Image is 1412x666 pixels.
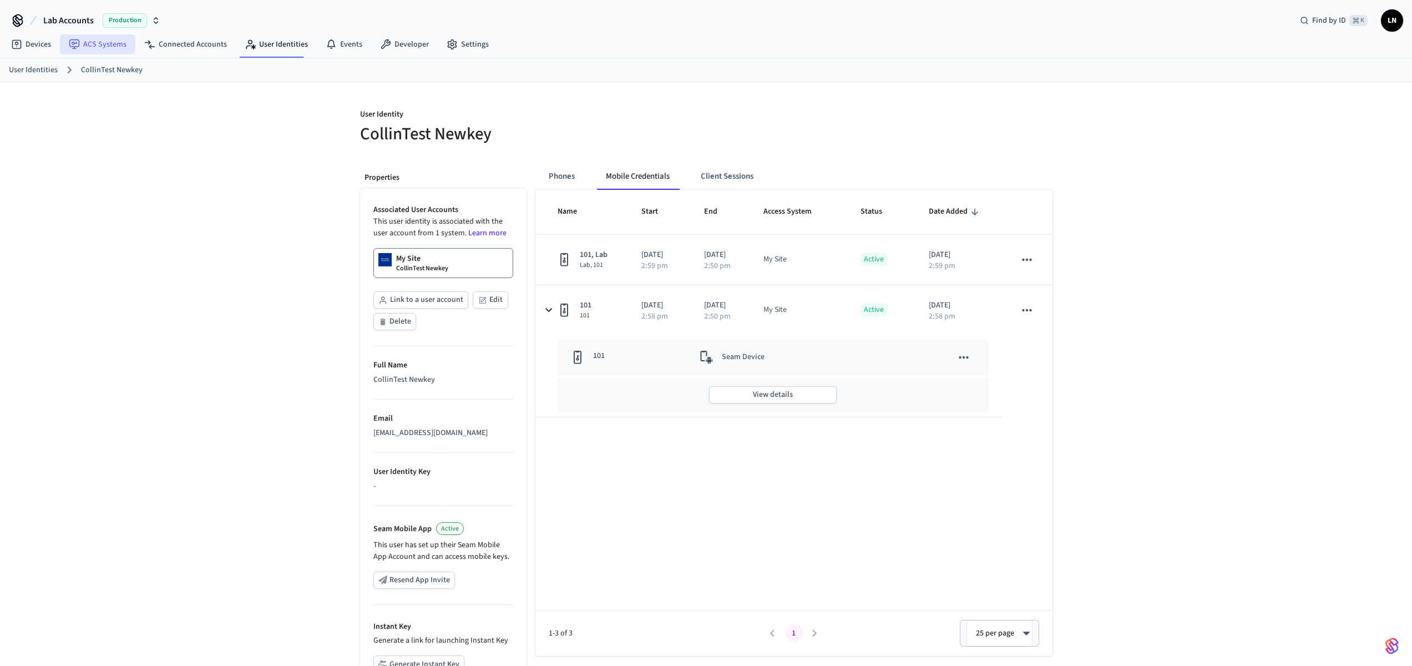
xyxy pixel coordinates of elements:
button: Resend App Invite [373,572,455,589]
p: 2:50 pm [704,262,731,270]
span: Start [641,203,672,220]
span: ⌘ K [1349,15,1368,26]
span: Find by ID [1312,15,1346,26]
div: 25 per page [966,620,1033,647]
span: 101, Lab [580,249,608,261]
p: This user identity is associated with the user account from 1 system. [373,216,513,239]
button: Edit [473,291,508,309]
p: Seam Mobile App [373,523,432,535]
button: Client Sessions [692,163,762,190]
p: Email [373,413,513,425]
button: View details [709,386,837,403]
span: Date Added [929,203,982,220]
a: My SiteCollinTest Newkey [373,248,513,278]
nav: pagination navigation [762,624,826,642]
span: LN [1382,11,1402,31]
span: Lab, 101 [580,261,608,270]
p: Associated User Accounts [373,204,513,216]
a: Devices [2,34,60,54]
span: Production [103,13,147,28]
p: User Identity Key [373,466,513,478]
span: Name [558,203,591,220]
span: 1-3 of 3 [549,628,762,639]
a: Developer [371,34,438,54]
a: ACS Systems [60,34,135,54]
button: Delete [373,313,416,330]
span: Status [861,203,897,220]
div: - [373,481,513,492]
button: Phones [540,163,584,190]
p: [DATE] [929,249,989,261]
div: [EMAIL_ADDRESS][DOMAIN_NAME] [373,427,513,439]
a: Events [317,34,371,54]
p: CollinTest Newkey [396,264,448,273]
span: End [704,203,732,220]
p: 101 [593,350,605,364]
p: Generate a link for launching Instant Key [373,635,513,647]
h5: CollinTest Newkey [360,123,700,145]
p: [DATE] [704,300,737,311]
p: Properties [365,172,522,184]
p: 2:59 pm [929,262,955,270]
p: 2:58 pm [641,312,668,320]
button: page 1 [785,624,803,642]
p: [DATE] [641,249,677,261]
div: CollinTest Newkey [373,374,513,386]
table: sticky table [535,190,1052,417]
span: Access System [763,203,826,220]
img: Dormakaba Community Site Logo [378,253,392,266]
div: My Site [763,254,787,265]
a: CollinTest Newkey [81,64,143,76]
p: [DATE] [929,300,989,311]
div: My Site [763,304,787,316]
p: Active [861,253,887,266]
a: Settings [438,34,498,54]
a: Learn more [468,228,507,239]
p: [DATE] [704,249,737,261]
p: Instant Key [373,621,513,633]
p: 2:59 pm [641,262,668,270]
a: Connected Accounts [135,34,236,54]
span: 101 [580,311,591,320]
button: Link to a user account [373,291,468,309]
p: [DATE] [641,300,677,311]
p: User Identity [360,109,700,123]
p: 2:50 pm [704,312,731,320]
button: Mobile Credentials [597,163,679,190]
p: Seam Device [722,351,765,364]
a: User Identities [9,64,58,76]
a: User Identities [236,34,317,54]
p: Active [861,303,887,317]
p: Full Name [373,360,513,371]
img: SeamLogoGradient.69752ec5.svg [1385,637,1399,655]
div: Find by ID⌘ K [1291,11,1376,31]
button: LN [1381,9,1403,32]
p: My Site [396,253,421,264]
p: This user has set up their Seam Mobile App Account and can access mobile keys. [373,539,513,563]
span: Lab Accounts [43,14,94,27]
span: 101 [580,300,591,311]
p: 2:58 pm [929,312,955,320]
span: Active [441,524,459,533]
